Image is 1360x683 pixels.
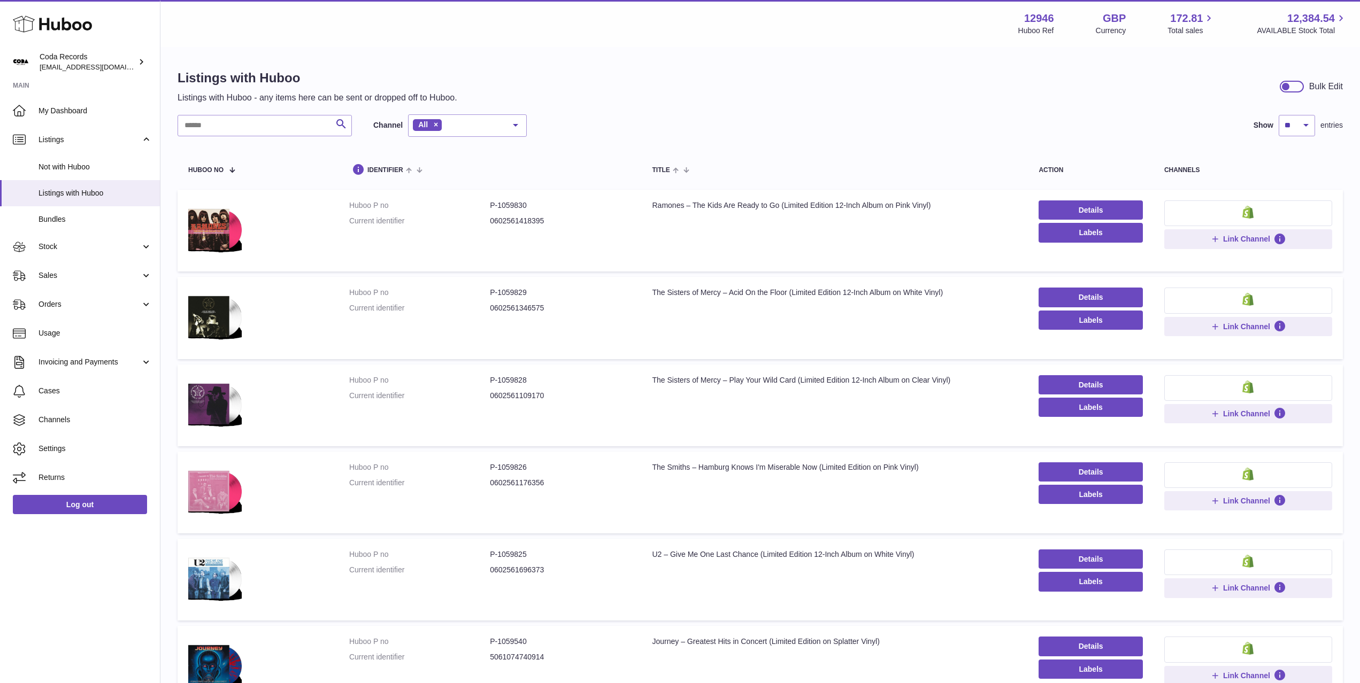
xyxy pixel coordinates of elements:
span: entries [1320,120,1343,130]
span: Link Channel [1223,234,1270,244]
a: Details [1039,462,1142,482]
div: action [1039,167,1142,174]
img: The Smiths – Hamburg Knows I'm Miserable Now (Limited Edition on Pink Vinyl) [188,462,242,520]
span: Usage [39,328,152,338]
div: The Smiths – Hamburg Knows I'm Miserable Now (Limited Edition on Pink Vinyl) [652,462,1018,472]
span: identifier [367,167,403,174]
a: 12,384.54 AVAILABLE Stock Total [1257,11,1347,36]
span: All [418,120,428,129]
span: 172.81 [1170,11,1203,26]
button: Link Channel [1164,229,1332,249]
img: shopify-small.png [1242,206,1254,219]
dd: 0602561346575 [490,303,631,313]
span: Link Channel [1223,409,1270,418]
div: channels [1164,167,1332,174]
span: Link Channel [1223,322,1270,331]
dd: P-1059830 [490,200,631,211]
dt: Current identifier [349,478,490,488]
span: Link Channel [1223,671,1270,680]
dt: Huboo P no [349,637,490,647]
dt: Huboo P no [349,549,490,560]
button: Link Channel [1164,317,1332,336]
a: Details [1039,549,1142,569]
dd: P-1059825 [490,549,631,560]
span: Settings [39,444,152,454]
dd: 0602561418395 [490,216,631,226]
span: Orders [39,299,141,309]
dt: Current identifier [349,652,490,662]
dd: P-1059828 [490,375,631,385]
span: Link Channel [1223,583,1270,593]
dt: Huboo P no [349,462,490,472]
dt: Current identifier [349,303,490,313]
span: Sales [39,270,141,281]
div: Coda Records [40,52,136,72]
div: The Sisters of Mercy – Play Your Wild Card (Limited Edition 12-Inch Album on Clear Vinyl) [652,375,1018,385]
span: AVAILABLE Stock Total [1257,26,1347,36]
a: Details [1039,375,1142,394]
dd: 0602561109170 [490,391,631,401]
strong: GBP [1103,11,1126,26]
span: [EMAIL_ADDRESS][DOMAIN_NAME] [40,63,157,71]
dt: Current identifier [349,565,490,575]
span: My Dashboard [39,106,152,116]
span: Cases [39,386,152,396]
img: shopify-small.png [1242,381,1254,393]
span: title [652,167,670,174]
span: Huboo no [188,167,224,174]
button: Labels [1039,572,1142,591]
span: Invoicing and Payments [39,357,141,367]
img: The Sisters of Mercy – Play Your Wild Card (Limited Edition 12-Inch Album on Clear Vinyl) [188,375,242,433]
a: Details [1039,637,1142,656]
span: Total sales [1167,26,1215,36]
button: Labels [1039,659,1142,679]
dd: P-1059826 [490,462,631,472]
img: shopify-small.png [1242,293,1254,306]
span: Channels [39,415,152,425]
label: Show [1254,120,1273,130]
div: Ramones – The Kids Are Ready to Go (Limited Edition 12-Inch Album on Pink Vinyl) [652,200,1018,211]
span: Listings with Huboo [39,188,152,198]
img: haz@pcatmedia.com [13,54,29,70]
strong: 12946 [1024,11,1054,26]
img: Ramones – The Kids Are Ready to Go (Limited Edition 12-Inch Album on Pink Vinyl) [188,200,242,258]
button: Labels [1039,223,1142,242]
p: Listings with Huboo - any items here can be sent or dropped off to Huboo. [178,92,457,104]
div: The Sisters of Mercy – Acid On the Floor (Limited Edition 12-Inch Album on White Vinyl) [652,288,1018,298]
span: Listings [39,135,141,145]
span: Stock [39,242,141,252]
button: Link Channel [1164,491,1332,510]
div: U2 – Give Me One Last Chance (Limited Edition 12-Inch Album on White Vinyl) [652,549,1018,560]
dd: 0602561696373 [490,565,631,575]
dt: Current identifier [349,216,490,226]
span: Returns [39,472,152,483]
img: shopify-small.png [1242,642,1254,655]
span: Bundles [39,214,152,224]
div: Currency [1096,26,1126,36]
div: Journey – Greatest Hits in Concert (Limited Edition on Splatter Vinyl) [652,637,1018,647]
dd: P-1059829 [490,288,631,298]
button: Labels [1039,485,1142,504]
img: shopify-small.png [1242,555,1254,568]
button: Labels [1039,398,1142,417]
a: Details [1039,200,1142,220]
dt: Huboo P no [349,375,490,385]
img: shopify-small.png [1242,468,1254,480]
img: U2 – Give Me One Last Chance (Limited Edition 12-Inch Album on White Vinyl) [188,549,242,607]
span: Link Channel [1223,496,1270,506]
a: Details [1039,288,1142,307]
dt: Huboo P no [349,288,490,298]
div: Bulk Edit [1309,81,1343,92]
button: Link Channel [1164,404,1332,423]
dt: Current identifier [349,391,490,401]
dd: 5061074740914 [490,652,631,662]
div: Huboo Ref [1018,26,1054,36]
dd: 0602561176356 [490,478,631,488]
a: 172.81 Total sales [1167,11,1215,36]
h1: Listings with Huboo [178,69,457,87]
span: Not with Huboo [39,162,152,172]
dt: Huboo P no [349,200,490,211]
label: Channel [373,120,403,130]
button: Link Channel [1164,578,1332,597]
span: 12,384.54 [1287,11,1335,26]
